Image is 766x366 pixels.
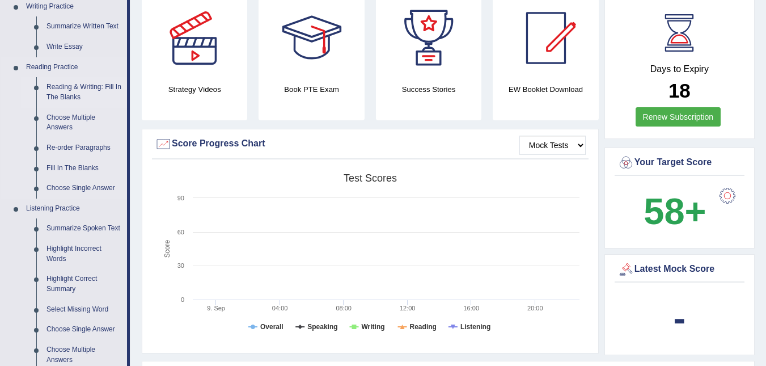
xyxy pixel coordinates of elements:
b: - [674,297,686,339]
text: 20:00 [527,305,543,312]
tspan: Overall [260,323,283,331]
h4: EW Booklet Download [493,83,598,95]
a: Listening Practice [21,199,127,219]
a: Summarize Spoken Text [41,218,127,239]
h4: Days to Expiry [617,64,742,74]
div: Your Target Score [617,154,742,171]
b: 18 [668,79,691,102]
a: Highlight Correct Summary [41,269,127,299]
h4: Strategy Videos [142,83,247,95]
tspan: Writing [361,323,384,331]
div: Latest Mock Score [617,261,742,278]
a: Renew Subscription [636,107,721,127]
tspan: Speaking [307,323,337,331]
a: Summarize Written Text [41,16,127,37]
a: Fill In The Blanks [41,158,127,179]
a: Choose Single Answer [41,178,127,199]
text: 08:00 [336,305,352,312]
text: 12:00 [400,305,416,312]
text: 60 [177,229,184,235]
a: Reading Practice [21,57,127,78]
text: 16:00 [463,305,479,312]
tspan: 9. Sep [207,305,225,312]
a: Write Essay [41,37,127,57]
tspan: Listening [460,323,490,331]
a: Choose Single Answer [41,319,127,340]
a: Choose Multiple Answers [41,108,127,138]
a: Reading & Writing: Fill In The Blanks [41,77,127,107]
text: 90 [177,195,184,201]
a: Select Missing Word [41,300,127,320]
b: 58+ [644,191,706,232]
tspan: Score [163,240,171,258]
tspan: Test scores [344,173,397,184]
tspan: Reading [410,323,437,331]
a: Re-order Paragraphs [41,138,127,158]
h4: Book PTE Exam [259,83,364,95]
a: Highlight Incorrect Words [41,239,127,269]
h4: Success Stories [376,83,481,95]
div: Score Progress Chart [155,136,586,153]
text: 0 [181,296,184,303]
text: 04:00 [272,305,288,312]
text: 30 [177,262,184,269]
